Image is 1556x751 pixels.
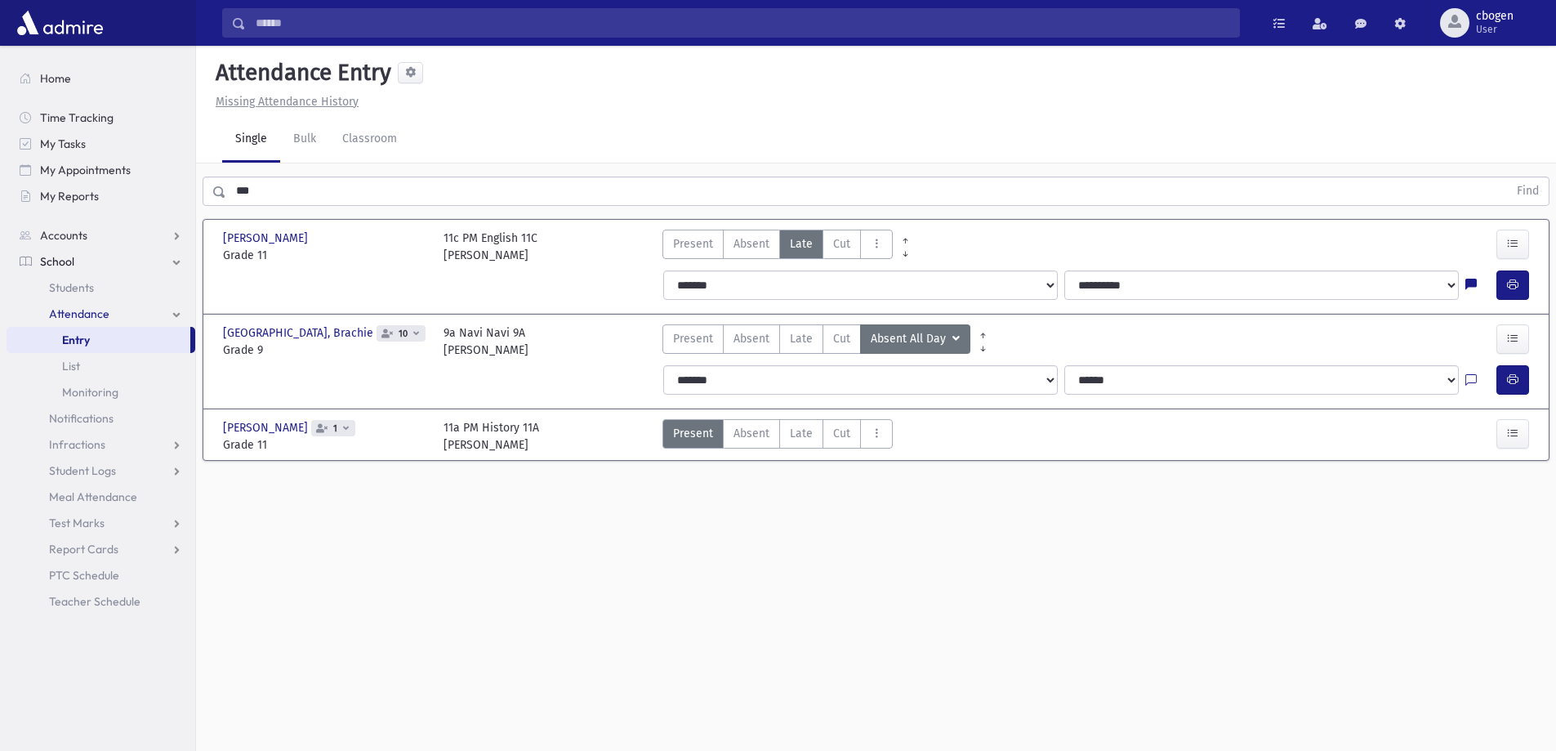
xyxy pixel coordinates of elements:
[7,183,195,209] a: My Reports
[662,419,893,454] div: AttTypes
[40,71,71,86] span: Home
[49,280,94,295] span: Students
[833,330,850,347] span: Cut
[223,436,427,454] span: Grade 11
[7,379,195,405] a: Monitoring
[7,562,195,588] a: PTC Schedule
[7,131,195,157] a: My Tasks
[49,306,109,321] span: Attendance
[223,324,377,342] span: [GEOGRAPHIC_DATA], Brachie
[13,7,107,39] img: AdmirePro
[7,484,195,510] a: Meal Attendance
[7,65,195,92] a: Home
[223,419,311,436] span: [PERSON_NAME]
[223,342,427,359] span: Grade 9
[7,405,195,431] a: Notifications
[860,324,970,354] button: Absent All Day
[7,431,195,458] a: Infractions
[7,327,190,353] a: Entry
[833,425,850,442] span: Cut
[223,247,427,264] span: Grade 11
[7,458,195,484] a: Student Logs
[7,301,195,327] a: Attendance
[444,419,539,454] div: 11a PM History 11A [PERSON_NAME]
[280,117,329,163] a: Bulk
[673,235,713,253] span: Present
[216,95,359,109] u: Missing Attendance History
[7,510,195,536] a: Test Marks
[7,536,195,562] a: Report Cards
[62,385,118,400] span: Monitoring
[7,588,195,615] a: Teacher Schedule
[223,230,311,247] span: [PERSON_NAME]
[62,359,80,373] span: List
[673,330,713,347] span: Present
[790,330,813,347] span: Late
[1507,177,1549,205] button: Find
[395,329,411,339] span: 10
[49,594,140,609] span: Teacher Schedule
[1476,10,1514,23] span: cbogen
[7,222,195,248] a: Accounts
[7,353,195,379] a: List
[49,411,114,426] span: Notifications
[790,425,813,442] span: Late
[673,425,713,442] span: Present
[7,157,195,183] a: My Appointments
[7,248,195,275] a: School
[62,333,90,347] span: Entry
[329,117,410,163] a: Classroom
[49,568,119,583] span: PTC Schedule
[790,235,813,253] span: Late
[40,136,86,151] span: My Tasks
[733,425,769,442] span: Absent
[222,117,280,163] a: Single
[49,489,137,504] span: Meal Attendance
[1476,23,1514,36] span: User
[40,189,99,203] span: My Reports
[40,163,131,177] span: My Appointments
[246,8,1239,38] input: Search
[209,95,359,109] a: Missing Attendance History
[444,324,528,359] div: 9a Navi Navi 9A [PERSON_NAME]
[444,230,537,264] div: 11c PM English 11C [PERSON_NAME]
[40,254,74,269] span: School
[209,59,391,87] h5: Attendance Entry
[871,330,949,348] span: Absent All Day
[733,235,769,253] span: Absent
[7,275,195,301] a: Students
[833,235,850,253] span: Cut
[662,324,970,359] div: AttTypes
[49,516,105,530] span: Test Marks
[49,542,118,557] span: Report Cards
[40,110,114,125] span: Time Tracking
[49,463,116,478] span: Student Logs
[7,105,195,131] a: Time Tracking
[330,423,341,434] span: 1
[733,330,769,347] span: Absent
[40,228,87,243] span: Accounts
[662,230,893,264] div: AttTypes
[49,437,105,452] span: Infractions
